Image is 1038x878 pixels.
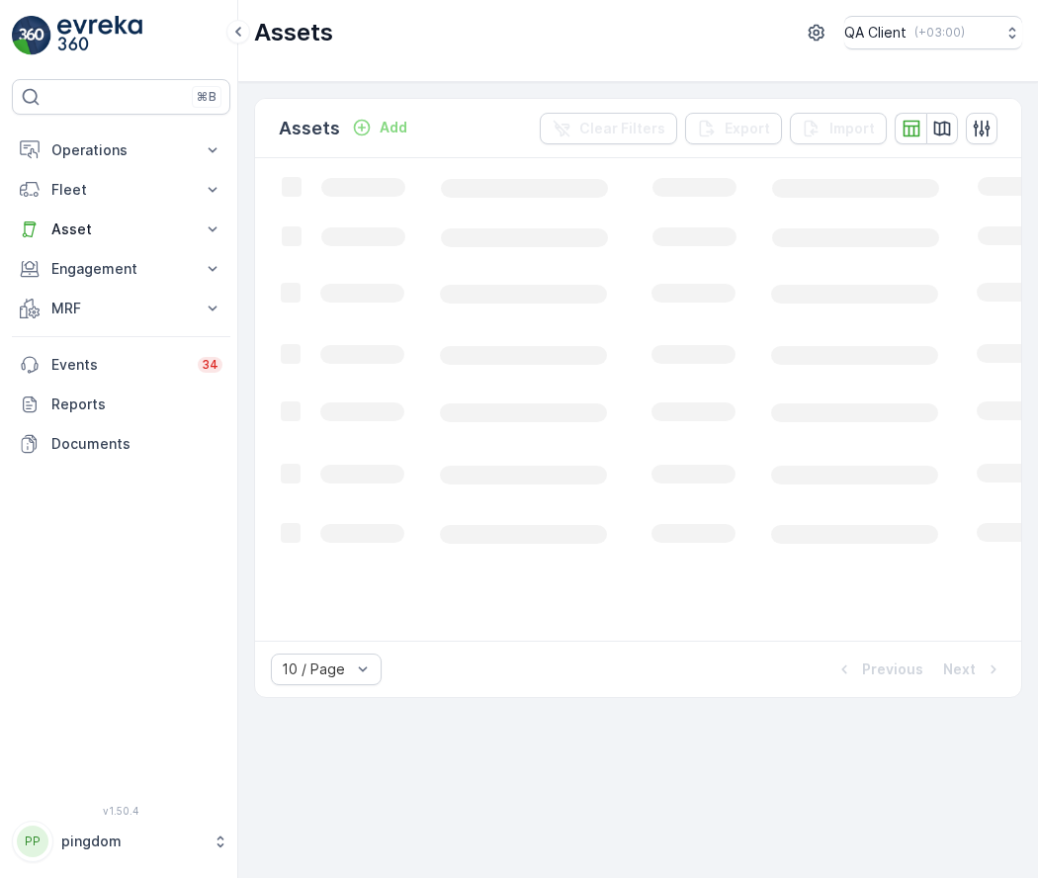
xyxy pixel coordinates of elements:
[844,23,907,43] p: QA Client
[51,180,191,200] p: Fleet
[12,385,230,424] a: Reports
[17,826,48,857] div: PP
[57,16,142,55] img: logo_light-DOdMpM7g.png
[12,345,230,385] a: Events34
[202,357,218,373] p: 34
[380,118,407,137] p: Add
[51,140,191,160] p: Operations
[12,16,51,55] img: logo
[12,424,230,464] a: Documents
[51,395,222,414] p: Reports
[862,659,923,679] p: Previous
[685,113,782,144] button: Export
[344,116,415,139] button: Add
[829,119,875,138] p: Import
[12,170,230,210] button: Fleet
[197,89,216,105] p: ⌘B
[51,355,186,375] p: Events
[832,658,925,681] button: Previous
[725,119,770,138] p: Export
[279,115,340,142] p: Assets
[51,259,191,279] p: Engagement
[579,119,665,138] p: Clear Filters
[254,17,333,48] p: Assets
[790,113,887,144] button: Import
[914,25,965,41] p: ( +03:00 )
[540,113,677,144] button: Clear Filters
[943,659,976,679] p: Next
[941,658,1005,681] button: Next
[51,434,222,454] p: Documents
[12,249,230,289] button: Engagement
[12,289,230,328] button: MRF
[12,805,230,817] span: v 1.50.4
[51,219,191,239] p: Asset
[844,16,1022,49] button: QA Client(+03:00)
[61,832,203,851] p: pingdom
[51,299,191,318] p: MRF
[12,131,230,170] button: Operations
[12,821,230,862] button: PPpingdom
[12,210,230,249] button: Asset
